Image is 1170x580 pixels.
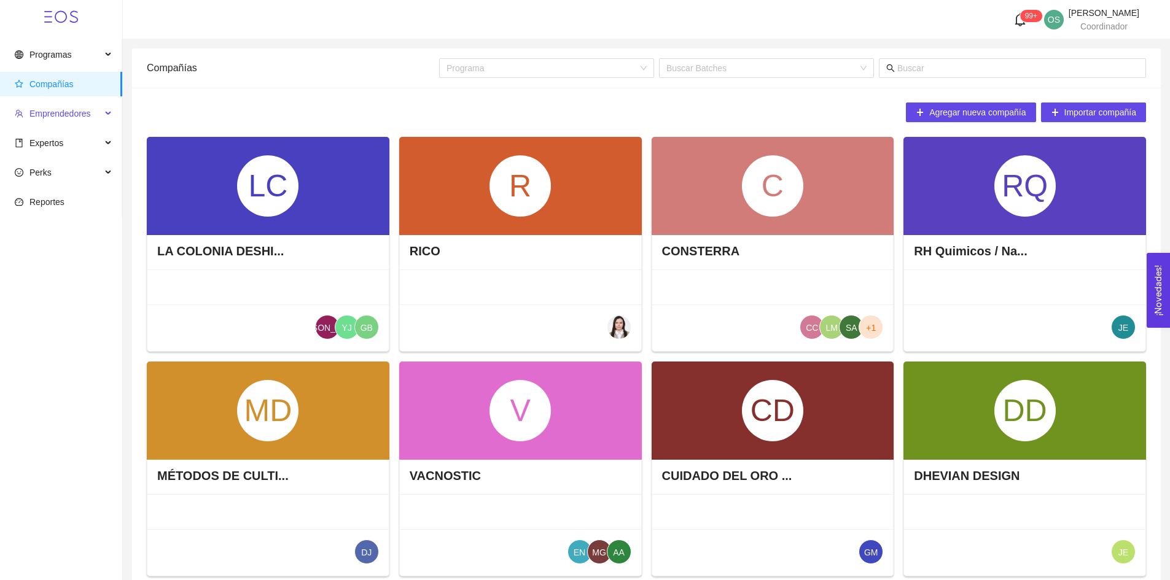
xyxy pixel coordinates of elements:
span: AA [613,540,625,565]
span: JE [1118,540,1128,565]
input: Buscar [897,61,1139,75]
span: team [15,109,23,118]
button: plusAgregar nueva compañía [906,102,1035,122]
span: OS [1048,10,1060,29]
span: Agregar nueva compañía [929,106,1026,119]
span: GB [361,315,373,340]
span: plus [916,108,924,118]
span: MG [592,540,606,565]
h4: VACNOSTIC [410,467,481,484]
span: GM [864,540,878,565]
div: V [489,380,551,441]
div: LC [237,155,298,217]
div: R [489,155,551,217]
button: Open Feedback Widget [1147,253,1170,328]
h4: CONSTERRA [662,242,740,260]
span: search [886,64,895,72]
h4: RICO [410,242,440,260]
h4: CUIDADO DEL ORO ... [662,467,792,484]
h4: LA COLONIA DESHI... [157,242,284,260]
div: C [742,155,803,217]
img: 1614897654366-Foto-2699874-Priscila%20Terrazas.jpg [607,315,631,339]
span: Importar compañía [1064,106,1137,119]
span: Perks [29,168,52,177]
span: LM [826,315,838,340]
div: MD [237,380,298,441]
span: Compañías [29,79,74,89]
span: SA [846,315,857,340]
div: Compañías [147,50,439,85]
h4: MÉTODOS DE CULTI... [157,467,289,484]
span: +1 [866,315,876,340]
sup: 6437 [1020,10,1042,22]
div: DD [994,380,1056,441]
span: YJ [342,315,352,340]
span: Emprendedores [29,109,91,118]
span: Expertos [29,138,63,148]
span: global [15,50,23,59]
span: Coordinador [1080,21,1128,31]
span: book [15,139,23,147]
span: [PERSON_NAME] [1069,8,1139,18]
div: RQ [994,155,1056,217]
div: CD [742,380,803,441]
button: plusImportar compañía [1041,102,1147,122]
span: dashboard [15,198,23,206]
span: Programas [29,50,71,60]
span: EN [574,540,585,565]
span: star [15,80,23,88]
span: bell [1013,13,1027,26]
span: Reportes [29,197,64,207]
span: DJ [361,540,372,565]
span: [PERSON_NAME] [292,315,362,340]
span: smile [15,168,23,177]
h4: DHEVIAN DESIGN [914,467,1020,484]
span: JE [1118,315,1128,340]
span: CC [806,315,818,340]
h4: RH Quimicos / Na... [914,242,1027,260]
span: plus [1051,108,1059,118]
